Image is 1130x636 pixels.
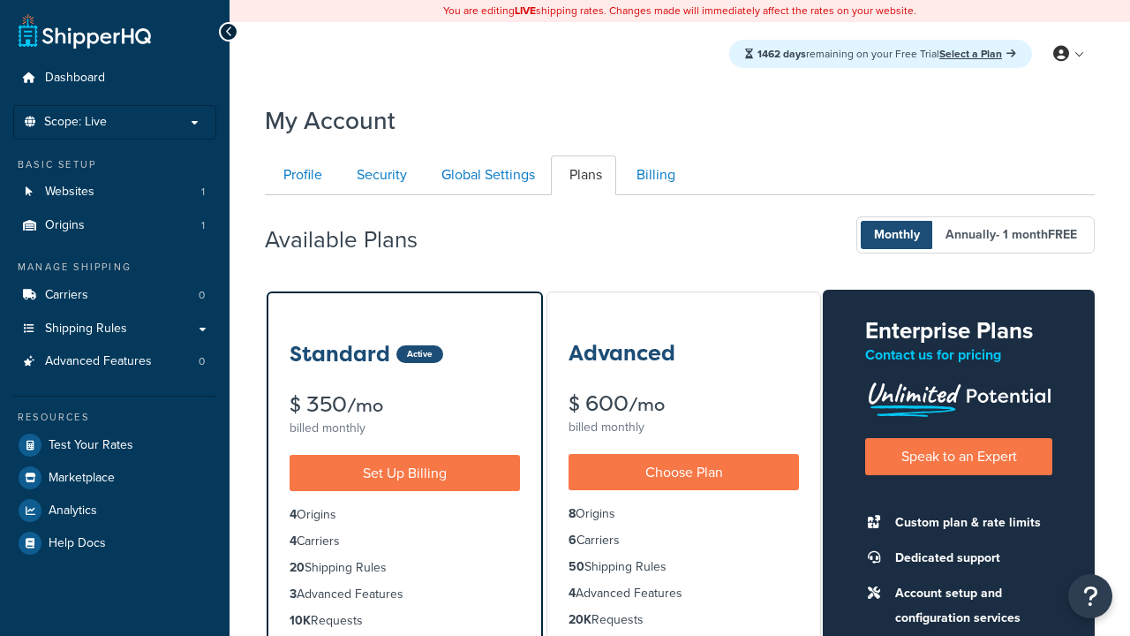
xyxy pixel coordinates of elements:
small: /mo [347,393,383,418]
li: Carriers [569,531,799,550]
strong: 20K [569,610,591,629]
div: remaining on your Free Trial [729,40,1032,68]
a: Websites 1 [13,176,216,208]
h1: My Account [265,103,395,138]
a: Advanced Features 0 [13,345,216,378]
a: Marketplace [13,462,216,494]
strong: 4 [290,505,297,524]
li: Origins [13,209,216,242]
span: Scope: Live [44,115,107,130]
li: Carriers [290,532,520,551]
li: Advanced Features [569,584,799,603]
span: 0 [199,288,205,303]
strong: 1462 days [757,46,806,62]
a: Shipping Rules [13,313,216,345]
li: Advanced Features [13,345,216,378]
h3: Standard [290,343,390,366]
a: ShipperHQ Home [19,13,151,49]
button: Monthly Annually- 1 monthFREE [856,216,1095,254]
a: Global Settings [423,155,549,195]
img: Unlimited Potential [865,376,1052,417]
span: Monthly [861,221,933,249]
a: Choose Plan [569,454,799,490]
li: Custom plan & rate limits [886,511,1052,535]
a: Help Docs [13,527,216,559]
li: Advanced Features [290,585,520,604]
p: Contact us for pricing [865,343,1052,367]
li: Shipping Rules [569,557,799,577]
a: Carriers 0 [13,279,216,312]
a: Select a Plan [939,46,1016,62]
span: Analytics [49,503,97,519]
span: Annually [932,221,1090,249]
strong: 4 [290,532,297,550]
div: billed monthly [569,415,799,440]
a: Security [338,155,421,195]
span: 0 [199,354,205,369]
small: /mo [629,392,665,417]
li: Dedicated support [886,546,1052,571]
span: Test Your Rates [49,438,133,453]
div: Active [396,345,443,363]
li: Requests [569,610,799,630]
strong: 50 [569,557,584,576]
div: Basic Setup [13,157,216,172]
a: Dashboard [13,62,216,95]
a: Set Up Billing [290,455,520,491]
span: Dashboard [45,71,105,86]
strong: 4 [569,584,576,602]
h3: Advanced [569,342,675,365]
strong: 6 [569,531,576,549]
span: Shipping Rules [45,322,127,337]
a: Billing [618,155,689,195]
li: Origins [569,504,799,524]
h2: Enterprise Plans [865,318,1052,344]
div: Manage Shipping [13,260,216,275]
span: Advanced Features [45,354,152,369]
a: Analytics [13,495,216,526]
button: Open Resource Center [1068,574,1112,618]
li: Carriers [13,279,216,312]
span: Origins [45,218,85,233]
li: Account setup and configuration services [886,581,1052,631]
li: Websites [13,176,216,208]
span: 1 [201,185,205,200]
li: Requests [290,611,520,631]
div: Resources [13,410,216,425]
strong: 3 [290,585,297,603]
a: Plans [551,155,616,195]
div: billed monthly [290,416,520,441]
a: Profile [265,155,336,195]
div: $ 600 [569,393,799,415]
strong: 20 [290,558,305,577]
div: $ 350 [290,394,520,416]
b: FREE [1048,225,1077,244]
b: LIVE [515,3,536,19]
span: Websites [45,185,94,200]
span: - 1 month [996,225,1077,244]
a: Origins 1 [13,209,216,242]
a: Test Your Rates [13,429,216,461]
span: Carriers [45,288,88,303]
li: Origins [290,505,520,525]
li: Shipping Rules [290,558,520,578]
span: Help Docs [49,536,106,551]
h2: Available Plans [265,227,444,253]
span: 1 [201,218,205,233]
strong: 8 [569,504,576,523]
strong: 10K [290,611,311,630]
span: Marketplace [49,471,115,486]
a: Speak to an Expert [865,438,1052,474]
